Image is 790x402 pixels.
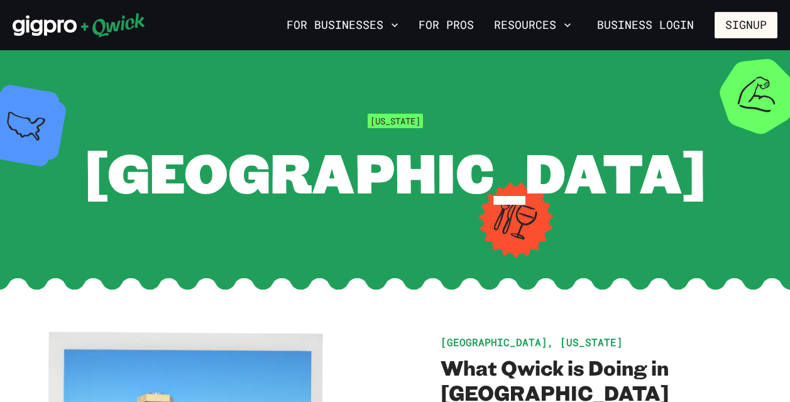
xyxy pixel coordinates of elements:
button: Resources [489,14,576,36]
button: For Businesses [282,14,403,36]
a: For Pros [414,14,479,36]
span: [GEOGRAPHIC_DATA], [US_STATE] [441,335,623,349]
span: [GEOGRAPHIC_DATA] [84,136,706,208]
a: Business Login [586,12,705,38]
button: Signup [715,12,777,38]
span: [US_STATE] [368,114,423,128]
